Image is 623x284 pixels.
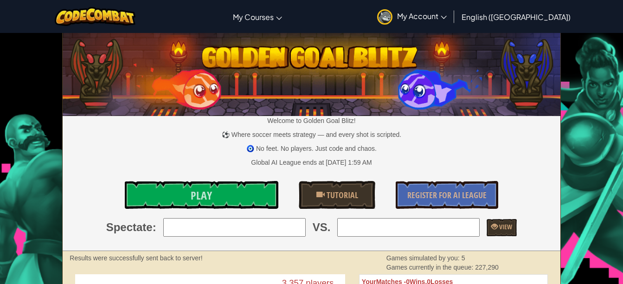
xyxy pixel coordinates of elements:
p: Welcome to Golden Goal Blitz! [63,116,560,125]
a: My Courses [228,4,287,29]
span: Tutorial [325,189,358,201]
span: 5 [462,254,465,262]
span: My Courses [233,12,274,22]
span: Register for AI League [407,189,487,201]
span: English ([GEOGRAPHIC_DATA]) [462,12,571,22]
img: avatar [377,9,392,25]
span: 227,290 [475,264,499,271]
span: Play [191,188,212,203]
a: English ([GEOGRAPHIC_DATA]) [457,4,575,29]
span: Games currently in the queue: [386,264,475,271]
span: : [153,219,156,235]
p: 🧿 No feet. No players. Just code and chaos. [63,144,560,153]
span: My Account [397,11,447,21]
span: Spectate [106,219,153,235]
p: ⚽ Where soccer meets strategy — and every shot is scripted. [63,130,560,139]
strong: Results were successfully sent back to server! [70,254,202,262]
a: Tutorial [299,181,375,209]
span: VS. [313,219,331,235]
a: Register for AI League [396,181,498,209]
span: Games simulated by you: [386,254,462,262]
img: CodeCombat logo [55,7,136,26]
img: Golden Goal [63,29,560,116]
div: Global AI League ends at [DATE] 1:59 AM [251,158,372,167]
a: My Account [373,2,451,31]
span: View [498,222,512,231]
